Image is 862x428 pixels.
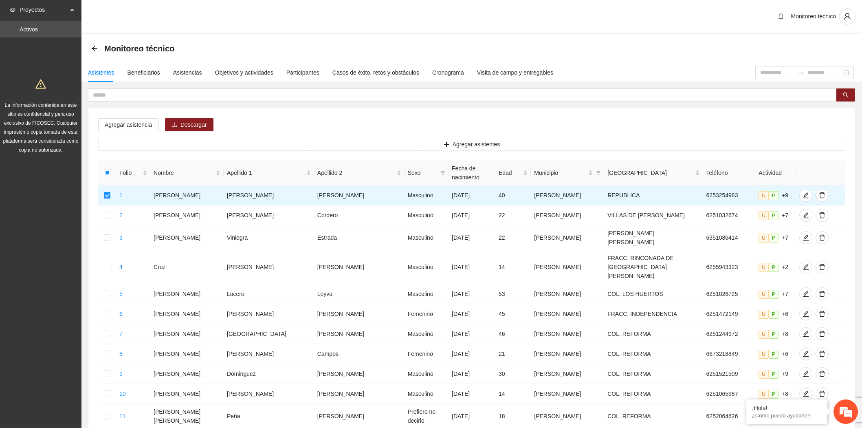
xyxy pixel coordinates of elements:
[800,234,812,241] span: edit
[495,304,531,324] td: 45
[769,191,778,200] span: P
[755,324,796,344] td: +8
[798,69,804,76] span: swap-right
[314,304,405,324] td: [PERSON_NAME]
[408,168,437,177] span: Sexo
[150,364,224,384] td: [PERSON_NAME]
[799,367,812,380] button: edit
[816,264,828,270] span: delete
[215,68,273,77] div: Objetivos y actividades
[224,284,314,304] td: Lucero
[816,351,828,357] span: delete
[531,284,604,304] td: [PERSON_NAME]
[495,364,531,384] td: 30
[843,92,849,99] span: search
[444,141,449,148] span: plus
[816,347,829,360] button: delete
[703,284,756,304] td: 6251026725
[119,168,141,177] span: Folio
[816,390,828,397] span: delete
[799,307,812,320] button: edit
[799,189,812,202] button: edit
[119,351,123,357] a: 8
[150,161,224,185] th: Nombre
[119,264,123,270] a: 4
[449,225,495,250] td: [DATE]
[816,234,828,241] span: delete
[98,138,845,151] button: plusAgregar asistentes
[150,384,224,404] td: [PERSON_NAME]
[224,225,314,250] td: Viniegra
[495,324,531,344] td: 46
[799,260,812,274] button: edit
[769,310,778,319] span: P
[531,344,604,364] td: [PERSON_NAME]
[119,371,123,377] a: 9
[594,167,603,179] span: filter
[759,330,769,339] span: U
[755,161,796,185] th: Actividad
[703,185,756,205] td: 6253254983
[405,364,449,384] td: Masculino
[703,344,756,364] td: 6673218849
[495,284,531,304] td: 53
[769,234,778,243] span: P
[224,364,314,384] td: Dominguez
[769,263,778,272] span: P
[531,225,604,250] td: [PERSON_NAME]
[495,185,531,205] td: 40
[791,13,836,20] span: Monitoreo técnico
[98,118,158,131] button: Agregar asistencia
[224,304,314,324] td: [PERSON_NAME]
[800,264,812,270] span: edit
[449,384,495,404] td: [DATE]
[317,168,395,177] span: Apellido 2
[531,185,604,205] td: [PERSON_NAME]
[703,384,756,404] td: 6251065987
[128,68,160,77] div: Beneficiarios
[816,291,828,297] span: delete
[774,10,787,23] button: bell
[703,161,756,185] th: Teléfono
[604,250,703,284] td: FRACC. RINCONADA DE [GEOGRAPHIC_DATA][PERSON_NAME]
[816,287,829,300] button: delete
[405,205,449,225] td: Masculino
[755,344,796,364] td: +6
[703,364,756,384] td: 6251521509
[449,324,495,344] td: [DATE]
[314,344,405,364] td: Campos
[703,324,756,344] td: 6251244972
[405,384,449,404] td: Masculino
[449,161,495,185] th: Fecha de nacimiento
[769,390,778,399] span: P
[531,250,604,284] td: [PERSON_NAME]
[119,192,123,199] a: 1
[449,205,495,225] td: [DATE]
[405,250,449,284] td: Masculino
[286,68,319,77] div: Participantes
[759,370,769,379] span: U
[314,185,405,205] td: [PERSON_NAME]
[154,168,214,177] span: Nombre
[759,211,769,220] span: U
[755,284,796,304] td: +7
[3,102,79,153] span: La información contenida en este sitio es confidencial y para uso exclusivo de FICOSEC. Cualquier...
[150,344,224,364] td: [PERSON_NAME]
[604,344,703,364] td: COL. REFORMA
[499,168,521,177] span: Edad
[759,191,769,200] span: U
[10,7,15,13] span: eye
[755,384,796,404] td: +8
[596,170,601,175] span: filter
[150,250,224,284] td: Cruz
[604,185,703,205] td: REPUBLICA
[531,364,604,384] td: [PERSON_NAME]
[816,189,829,202] button: delete
[224,250,314,284] td: [PERSON_NAME]
[816,209,829,222] button: delete
[91,45,98,52] span: arrow-left
[755,225,796,250] td: +7
[816,212,828,218] span: delete
[150,185,224,205] td: [PERSON_NAME]
[755,250,796,284] td: +2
